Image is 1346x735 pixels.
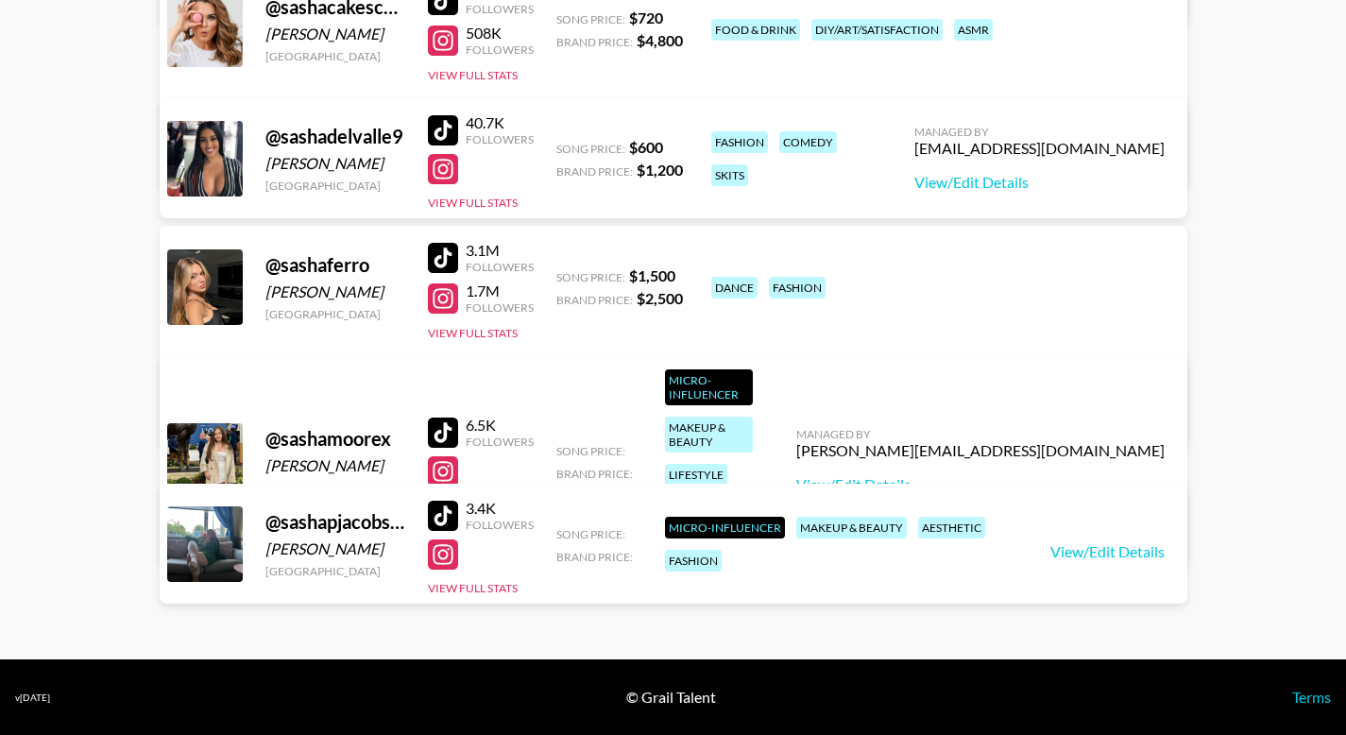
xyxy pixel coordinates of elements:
[265,510,405,534] div: @ sashapjacobsjhx
[265,456,405,475] div: [PERSON_NAME]
[796,441,1165,460] div: [PERSON_NAME][EMAIL_ADDRESS][DOMAIN_NAME]
[466,282,534,300] div: 1.7M
[466,43,534,57] div: Followers
[15,692,50,704] div: v [DATE]
[711,19,800,41] div: food & drink
[796,427,1165,441] div: Managed By
[466,499,534,518] div: 3.4K
[796,475,1165,494] a: View/Edit Details
[1050,542,1165,561] a: View/Edit Details
[466,132,534,146] div: Followers
[556,270,625,284] span: Song Price:
[556,35,633,49] span: Brand Price:
[637,161,683,179] strong: $ 1,200
[265,481,405,495] div: [GEOGRAPHIC_DATA]
[556,12,625,26] span: Song Price:
[556,142,625,156] span: Song Price:
[466,416,534,435] div: 6.5K
[466,300,534,315] div: Followers
[466,241,534,260] div: 3.1M
[796,517,907,538] div: makeup & beauty
[265,25,405,43] div: [PERSON_NAME]
[665,517,785,538] div: Micro-Influencer
[466,435,534,449] div: Followers
[428,581,518,595] button: View Full Stats
[556,527,625,541] span: Song Price:
[637,31,683,49] strong: $ 4,800
[428,196,518,210] button: View Full Stats
[466,113,534,132] div: 40.7K
[629,266,675,284] strong: $ 1,500
[466,2,534,16] div: Followers
[428,68,518,82] button: View Full Stats
[711,131,768,153] div: fashion
[428,326,518,340] button: View Full Stats
[1292,688,1331,706] a: Terms
[265,564,405,578] div: [GEOGRAPHIC_DATA]
[914,125,1165,139] div: Managed By
[637,289,683,307] strong: $ 2,500
[556,293,633,307] span: Brand Price:
[626,688,716,707] div: © Grail Talent
[265,154,405,173] div: [PERSON_NAME]
[665,369,753,405] div: Micro-Influencer
[665,417,753,453] div: makeup & beauty
[779,131,837,153] div: comedy
[665,464,727,486] div: lifestyle
[811,19,943,41] div: diy/art/satisfaction
[265,307,405,321] div: [GEOGRAPHIC_DATA]
[711,277,758,299] div: dance
[769,277,826,299] div: fashion
[629,138,663,156] strong: $ 600
[556,467,633,481] span: Brand Price:
[466,518,534,532] div: Followers
[556,550,633,564] span: Brand Price:
[265,282,405,301] div: [PERSON_NAME]
[265,125,405,148] div: @ sashadelvalle9
[265,427,405,451] div: @ sashamoorex
[665,550,722,572] div: fashion
[265,539,405,558] div: [PERSON_NAME]
[918,517,985,538] div: aesthetic
[556,444,625,458] span: Song Price:
[466,260,534,274] div: Followers
[265,253,405,277] div: @ sashaferro
[914,173,1165,192] a: View/Edit Details
[629,9,663,26] strong: $ 720
[265,49,405,63] div: [GEOGRAPHIC_DATA]
[711,164,748,186] div: skits
[466,24,534,43] div: 508K
[954,19,993,41] div: asmr
[556,164,633,179] span: Brand Price:
[265,179,405,193] div: [GEOGRAPHIC_DATA]
[914,139,1165,158] div: [EMAIL_ADDRESS][DOMAIN_NAME]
